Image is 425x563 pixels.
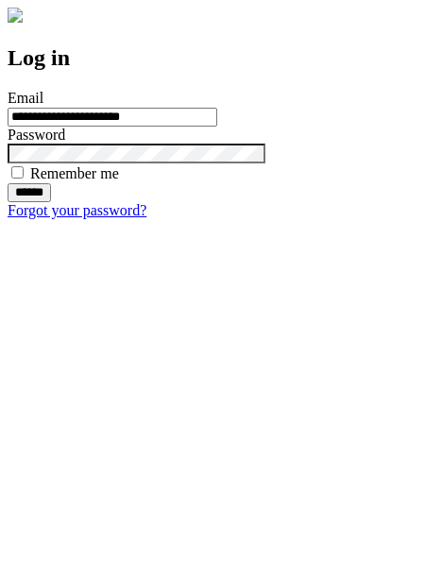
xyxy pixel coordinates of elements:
label: Password [8,127,65,143]
a: Forgot your password? [8,202,146,218]
h2: Log in [8,45,417,71]
img: logo-4e3dc11c47720685a147b03b5a06dd966a58ff35d612b21f08c02c0306f2b779.png [8,8,23,23]
label: Email [8,90,43,106]
label: Remember me [30,165,119,181]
